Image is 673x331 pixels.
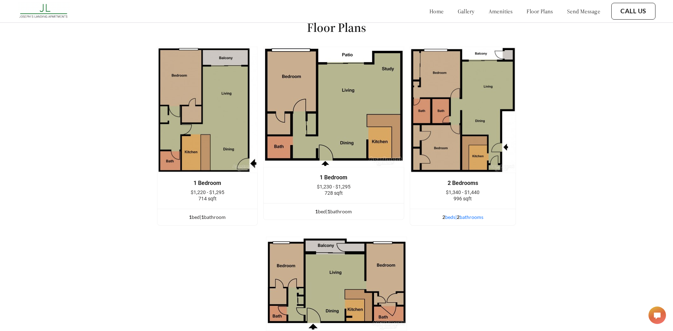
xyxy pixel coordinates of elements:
span: 2 [457,214,460,220]
a: amenities [489,8,513,15]
div: 1 Bedroom [168,180,247,186]
a: Call Us [620,7,646,15]
div: bed | bathroom [157,213,257,221]
span: $1,340 - $1,440 [446,189,480,195]
img: example [410,47,516,173]
span: 2 [442,214,445,220]
span: $1,230 - $1,295 [317,184,351,189]
span: 714 sqft [198,196,217,201]
a: floor plans [526,8,553,15]
a: send message [567,8,600,15]
div: 2 Bedrooms [421,180,505,186]
span: $1,220 - $1,295 [191,189,224,195]
span: 996 sqft [454,196,472,201]
div: bed | bathroom [264,208,404,215]
img: example [263,47,404,167]
div: bed s | bathroom s [410,213,516,221]
div: 1 Bedroom [274,174,393,181]
h1: Floor Plans [307,20,366,35]
a: gallery [458,8,475,15]
span: 728 sqft [325,190,343,196]
img: josephs_landing_logo.png [18,2,70,21]
span: 1 [189,214,192,220]
span: 1 [201,214,204,220]
img: example [157,47,258,173]
img: example [266,237,407,331]
button: Call Us [611,3,655,20]
span: 1 [315,208,318,214]
span: 1 [327,208,330,214]
a: home [429,8,444,15]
